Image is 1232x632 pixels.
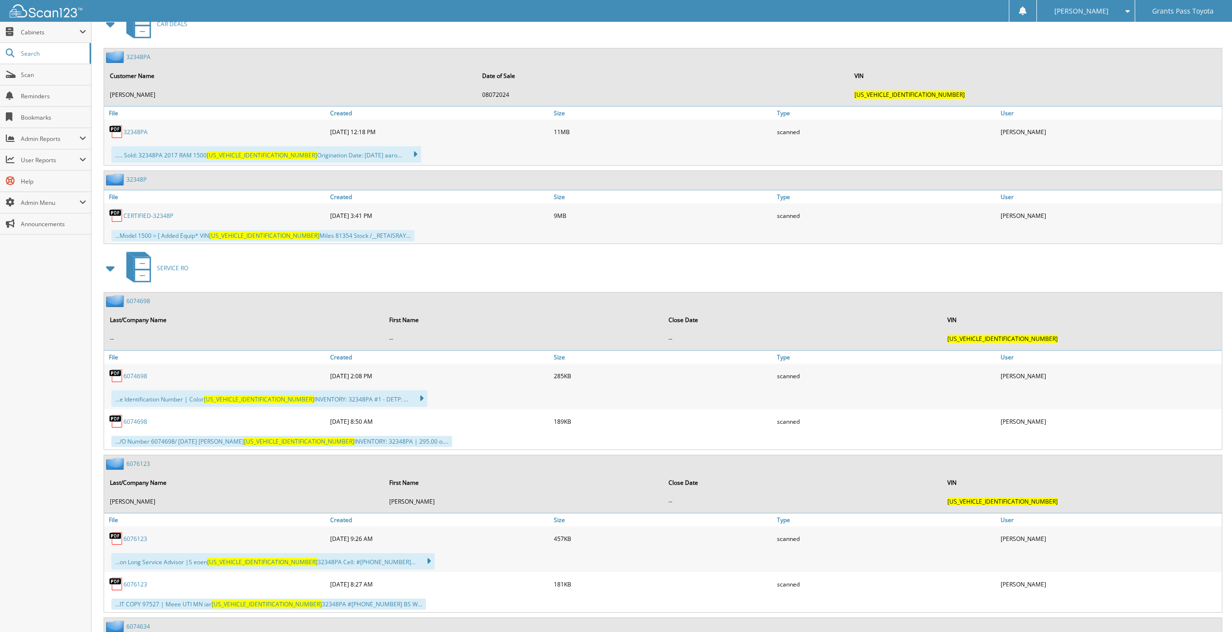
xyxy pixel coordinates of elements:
span: Cabinets [21,28,79,36]
div: scanned [775,574,998,594]
th: Close Date [664,473,942,493]
span: [US_VEHICLE_IDENTIFICATION_NUMBER] [209,231,319,240]
span: Search [21,49,85,58]
span: [US_VEHICLE_IDENTIFICATION_NUMBER] [212,600,322,608]
img: folder2.png [106,295,126,307]
div: [DATE] 3:41 PM [328,206,551,225]
span: [PERSON_NAME] [1054,8,1109,14]
span: Admin Menu [21,199,79,207]
td: -- [664,493,942,509]
a: User [998,351,1222,364]
div: [DATE] 8:27 AM [328,574,551,594]
div: [PERSON_NAME] [998,574,1222,594]
a: Type [775,513,998,526]
div: ..... Sold: 32348PA 2017 RAM 1500 Origination Date: [DATE] aaro... [111,146,421,163]
a: Created [328,351,551,364]
a: User [998,190,1222,203]
a: User [998,107,1222,120]
a: 6074634 [126,622,150,631]
a: Size [551,107,775,120]
span: [US_VEHICLE_IDENTIFICATION_NUMBER] [947,335,1058,343]
a: Type [775,351,998,364]
a: Size [551,351,775,364]
td: [PERSON_NAME] [105,493,383,509]
div: 285KB [551,366,775,385]
span: User Reports [21,156,79,164]
td: 08072024 [477,87,849,103]
td: -- [105,331,383,347]
div: 11MB [551,122,775,141]
div: ...on Long Service Advisor |S eoen 32348PA Cell: #[PHONE_NUMBER]... [111,553,435,570]
div: 189KB [551,412,775,431]
a: 6076123 [126,460,150,468]
a: Created [328,513,551,526]
th: First Name [384,310,663,330]
img: PDF.png [109,124,123,139]
img: folder2.png [106,458,126,470]
span: SERVICE RO [157,264,188,272]
span: Grants Pass Toyota [1152,8,1214,14]
a: Created [328,190,551,203]
div: [DATE] 9:26 AM [328,529,551,548]
div: [DATE] 2:08 PM [328,366,551,385]
th: Last/Company Name [105,473,383,493]
span: [US_VEHICLE_IDENTIFICATION_NUMBER] [244,437,354,446]
img: PDF.png [109,414,123,429]
td: -- [384,331,663,347]
th: VIN [943,310,1221,330]
a: SERVICE RO [121,249,188,287]
a: Size [551,190,775,203]
a: 6074698 [123,372,147,380]
div: [DATE] 8:50 AM [328,412,551,431]
div: 457KB [551,529,775,548]
th: Last/Company Name [105,310,383,330]
th: First Name [384,473,663,493]
a: Size [551,513,775,526]
a: File [104,513,328,526]
div: [DATE] 12:18 PM [328,122,551,141]
div: 9MB [551,206,775,225]
div: 181KB [551,574,775,594]
div: [PERSON_NAME] [998,412,1222,431]
th: Date of Sale [477,66,849,86]
div: .../O Number 6074698/ [DATE] [PERSON_NAME] INVENTORY: 32348PA | 295.00 o.... [111,436,452,447]
div: ...IT COPY 97527 | Meee UTI MN iar 32348PA #[PHONE_NUMBER] BS W... [111,599,426,610]
div: scanned [775,206,998,225]
span: [US_VEHICLE_IDENTIFICATION_NUMBER] [204,395,314,403]
a: 32348PA [123,128,148,136]
div: ...e Identification Number | Color INVENTORY: 32348PA #1 - DETP: ... [111,390,427,407]
span: Announcements [21,220,86,228]
img: PDF.png [109,577,123,591]
span: Admin Reports [21,135,79,143]
td: [PERSON_NAME] [105,87,476,103]
a: CERTIFIED-32348P [123,212,173,220]
div: [PERSON_NAME] [998,529,1222,548]
th: VIN [850,66,1221,86]
div: scanned [775,122,998,141]
span: [US_VEHICLE_IDENTIFICATION_NUMBER] [207,558,318,566]
td: -- [664,331,942,347]
div: [PERSON_NAME] [998,122,1222,141]
span: CAR DEALS [157,20,187,28]
img: folder2.png [106,51,126,63]
div: scanned [775,529,998,548]
span: Bookmarks [21,113,86,122]
div: Chat Widget [1184,586,1232,632]
img: scan123-logo-white.svg [10,4,82,17]
a: CAR DEALS [121,5,187,43]
img: PDF.png [109,208,123,223]
a: Type [775,190,998,203]
span: [US_VEHICLE_IDENTIFICATION_NUMBER] [947,497,1058,506]
div: scanned [775,366,998,385]
span: [US_VEHICLE_IDENTIFICATION_NUMBER] [207,151,317,159]
span: Help [21,177,86,185]
a: 6074698 [123,417,147,426]
a: File [104,351,328,364]
a: Type [775,107,998,120]
img: PDF.png [109,531,123,546]
div: ...Model 1500 = [ Added Equip* VIN Miles 81354 Stock /__RETAISRAY... [111,230,414,241]
a: User [998,513,1222,526]
span: Scan [21,71,86,79]
div: [PERSON_NAME] [998,366,1222,385]
a: 6076123 [123,580,147,588]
